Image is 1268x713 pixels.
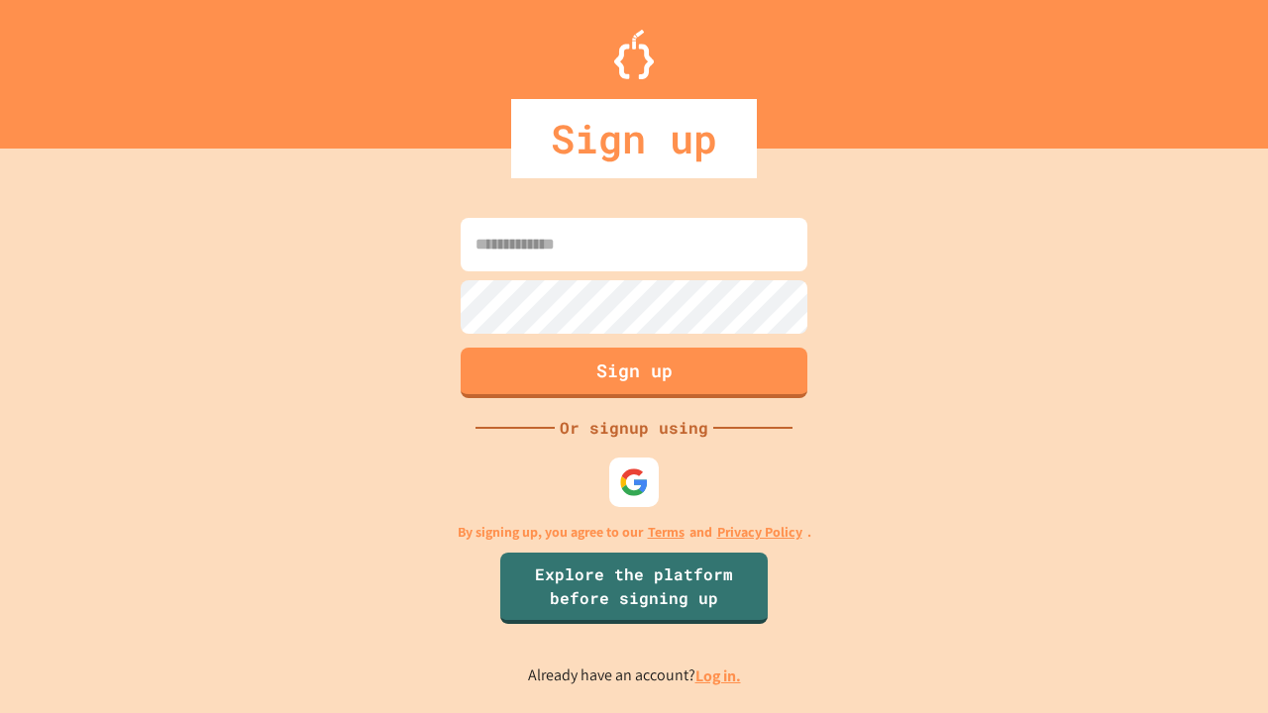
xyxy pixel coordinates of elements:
[717,522,802,543] a: Privacy Policy
[619,467,649,497] img: google-icon.svg
[614,30,654,79] img: Logo.svg
[461,348,807,398] button: Sign up
[648,522,685,543] a: Terms
[528,663,741,688] p: Already have an account?
[695,665,741,686] a: Log in.
[511,99,757,178] div: Sign up
[458,522,811,543] p: By signing up, you agree to our and .
[555,416,713,440] div: Or signup using
[500,553,768,624] a: Explore the platform before signing up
